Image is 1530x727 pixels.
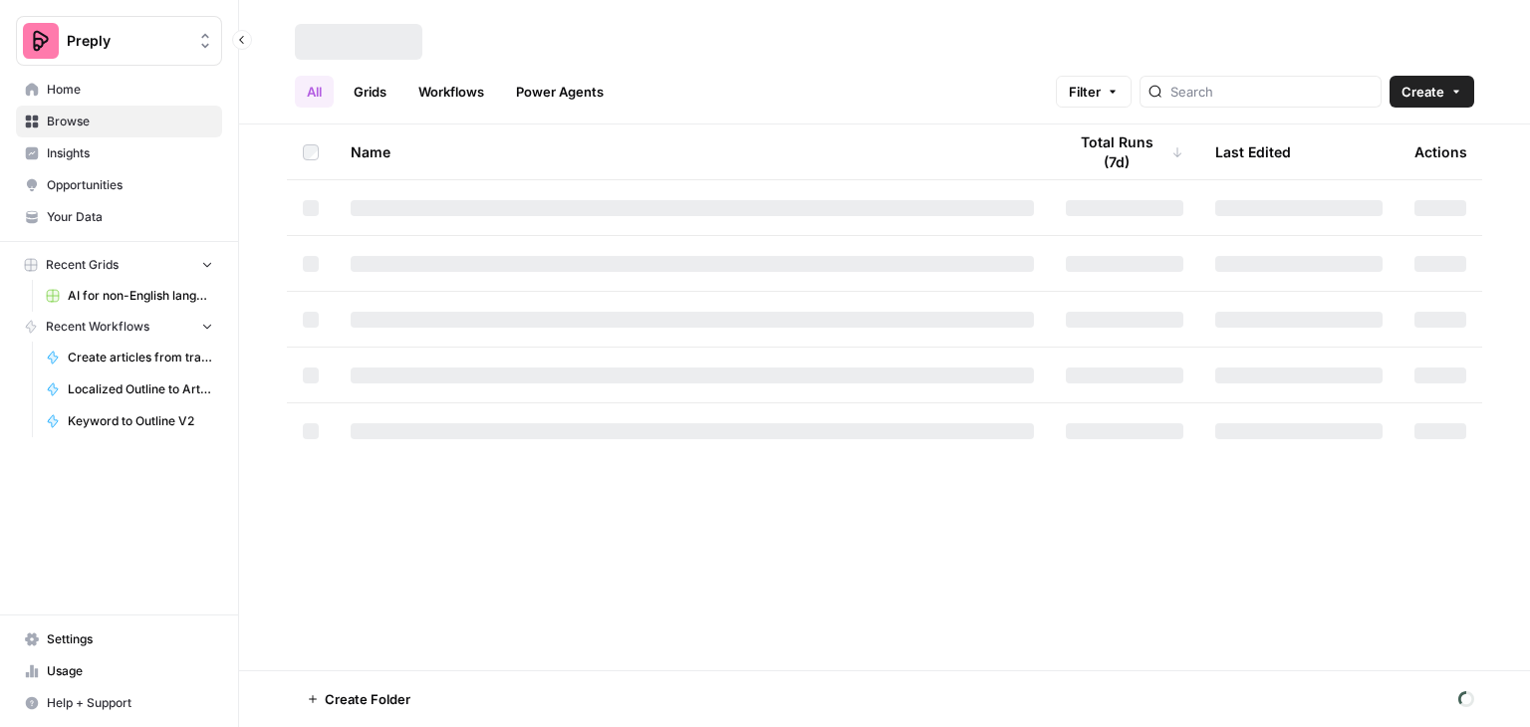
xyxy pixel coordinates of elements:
[16,623,222,655] a: Settings
[16,312,222,342] button: Recent Workflows
[16,169,222,201] a: Opportunities
[16,655,222,687] a: Usage
[68,287,213,305] span: AI for non-English languages
[1069,82,1101,102] span: Filter
[46,318,149,336] span: Recent Workflows
[295,683,422,715] button: Create Folder
[16,106,222,137] a: Browse
[47,144,213,162] span: Insights
[16,201,222,233] a: Your Data
[47,694,213,712] span: Help + Support
[295,76,334,108] a: All
[1414,124,1467,179] div: Actions
[37,373,222,405] a: Localized Outline to Article
[68,412,213,430] span: Keyword to Outline V2
[1066,124,1183,179] div: Total Runs (7d)
[68,380,213,398] span: Localized Outline to Article
[46,256,119,274] span: Recent Grids
[37,342,222,373] a: Create articles from transcript
[47,630,213,648] span: Settings
[1170,82,1373,102] input: Search
[16,250,222,280] button: Recent Grids
[47,662,213,680] span: Usage
[1390,76,1474,108] button: Create
[406,76,496,108] a: Workflows
[47,113,213,130] span: Browse
[37,280,222,312] a: AI for non-English languages
[47,176,213,194] span: Opportunities
[351,124,1034,179] div: Name
[16,687,222,719] button: Help + Support
[16,137,222,169] a: Insights
[325,689,410,709] span: Create Folder
[342,76,398,108] a: Grids
[1215,124,1291,179] div: Last Edited
[67,31,187,51] span: Preply
[47,81,213,99] span: Home
[1056,76,1132,108] button: Filter
[37,405,222,437] a: Keyword to Outline V2
[47,208,213,226] span: Your Data
[1402,82,1444,102] span: Create
[16,16,222,66] button: Workspace: Preply
[23,23,59,59] img: Preply Logo
[68,349,213,366] span: Create articles from transcript
[16,74,222,106] a: Home
[504,76,616,108] a: Power Agents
